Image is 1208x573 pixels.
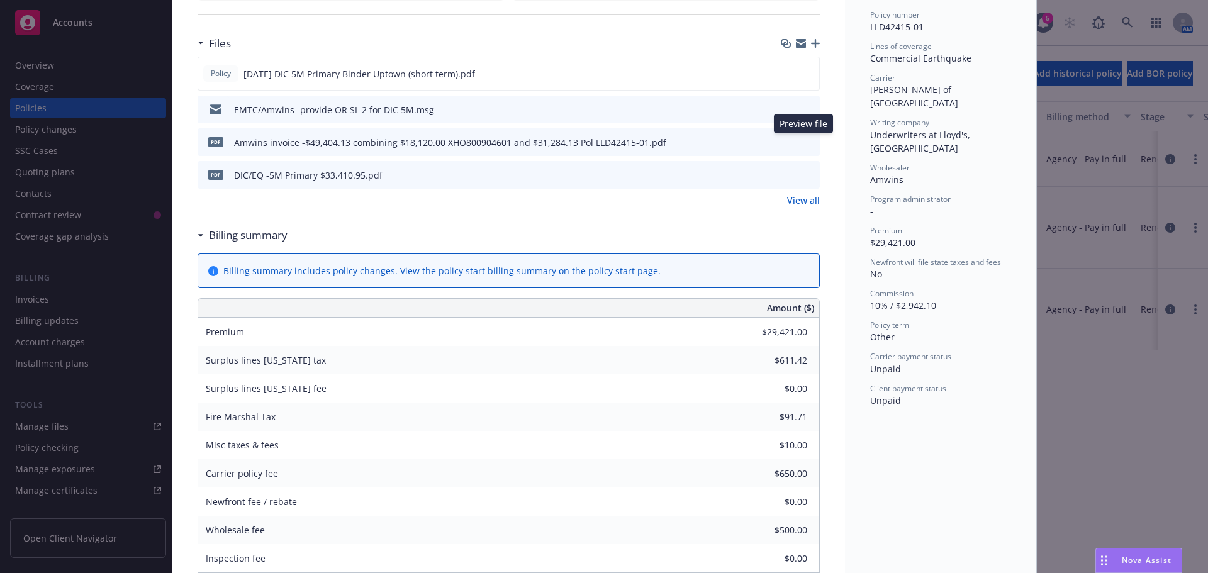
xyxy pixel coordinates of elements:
[870,351,951,362] span: Carrier payment status
[206,382,327,394] span: Surplus lines [US_STATE] fee
[870,257,1001,267] span: Newfront will file state taxes and fees
[781,136,791,149] button: download file
[870,117,929,128] span: Writing company
[870,299,936,311] span: 10% / $2,942.10
[733,492,815,511] input: 0.00
[1095,548,1182,573] button: Nova Assist
[243,67,475,81] span: [DATE] DIC 5M Primary Binder Uptown (short term).pdf
[870,162,910,173] span: Wholesaler
[870,52,971,64] span: Commercial Earthquake
[234,169,383,182] div: DIC/EQ -5M Primary $33,410.95.pdf
[870,9,920,20] span: Policy number
[733,323,815,342] input: 0.00
[223,264,661,277] div: Billing summary includes policy changes. View the policy start billing summary on the .
[870,225,902,236] span: Premium
[733,351,815,370] input: 0.00
[209,227,288,243] h3: Billing summary
[803,67,814,81] button: preview file
[870,236,915,248] span: $29,421.00
[733,408,815,426] input: 0.00
[803,103,815,116] button: preview file
[1096,548,1112,572] div: Drag to move
[870,205,873,217] span: -
[208,68,233,79] span: Policy
[787,194,820,207] a: View all
[870,21,924,33] span: LLD42415-01
[206,326,244,338] span: Premium
[206,496,297,508] span: Newfront fee / rebate
[870,84,958,109] span: [PERSON_NAME] of [GEOGRAPHIC_DATA]
[803,169,815,182] button: preview file
[206,354,326,366] span: Surplus lines [US_STATE] tax
[206,439,279,451] span: Misc taxes & fees
[588,265,658,277] a: policy start page
[206,524,265,536] span: Wholesale fee
[870,129,973,154] span: Underwriters at Lloyd's, [GEOGRAPHIC_DATA]
[870,363,901,375] span: Unpaid
[198,227,288,243] div: Billing summary
[733,549,815,568] input: 0.00
[870,194,951,204] span: Program administrator
[783,67,793,81] button: download file
[733,436,815,455] input: 0.00
[870,394,901,406] span: Unpaid
[870,383,946,394] span: Client payment status
[767,301,814,314] span: Amount ($)
[198,35,231,52] div: Files
[206,467,278,479] span: Carrier policy fee
[870,320,909,330] span: Policy term
[783,169,793,182] button: download file
[209,35,231,52] h3: Files
[733,379,815,398] input: 0.00
[733,521,815,540] input: 0.00
[870,174,903,186] span: Amwins
[234,136,666,149] div: Amwins invoice -$49,404.13 combining $18,120.00 XHO800904601 and $31,284.13 Pol LLD42415-01.pdf
[783,103,793,116] button: download file
[208,137,223,147] span: pdf
[870,288,914,299] span: Commission
[208,170,223,179] span: pdf
[870,268,882,280] span: No
[870,331,895,343] span: Other
[801,136,815,149] button: preview file
[870,41,932,52] span: Lines of coverage
[206,411,276,423] span: Fire Marshal Tax
[774,114,833,133] div: Preview file
[234,103,434,116] div: EMTC/Amwins -provide OR SL 2 for DIC 5M.msg
[206,552,266,564] span: Inspection fee
[1122,555,1172,565] span: Nova Assist
[733,464,815,483] input: 0.00
[870,72,895,83] span: Carrier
